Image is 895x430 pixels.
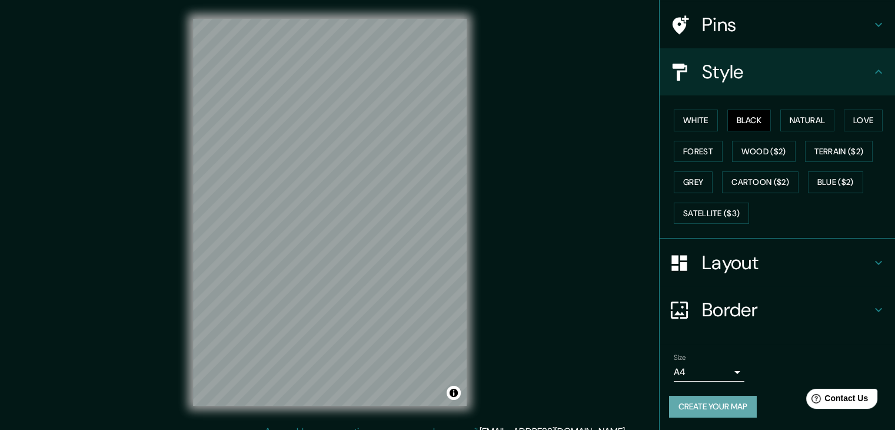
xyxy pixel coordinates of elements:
h4: Style [702,60,871,84]
canvas: Map [193,19,467,406]
button: Natural [780,110,834,131]
button: Grey [674,171,713,193]
button: Create your map [669,396,757,418]
div: Layout [660,239,895,286]
button: Black [727,110,771,131]
h4: Layout [702,251,871,274]
div: Style [660,48,895,95]
div: A4 [674,363,744,382]
button: Toggle attribution [447,386,461,400]
button: Terrain ($2) [805,141,873,163]
button: Love [844,110,883,131]
button: Wood ($2) [732,141,796,163]
h4: Pins [702,13,871,37]
h4: Border [702,298,871,322]
button: Blue ($2) [808,171,863,193]
div: Border [660,286,895,333]
label: Size [674,353,686,363]
button: Cartoon ($2) [722,171,798,193]
iframe: Help widget launcher [790,384,882,417]
button: Satellite ($3) [674,203,749,224]
div: Pins [660,1,895,48]
button: White [674,110,718,131]
button: Forest [674,141,723,163]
